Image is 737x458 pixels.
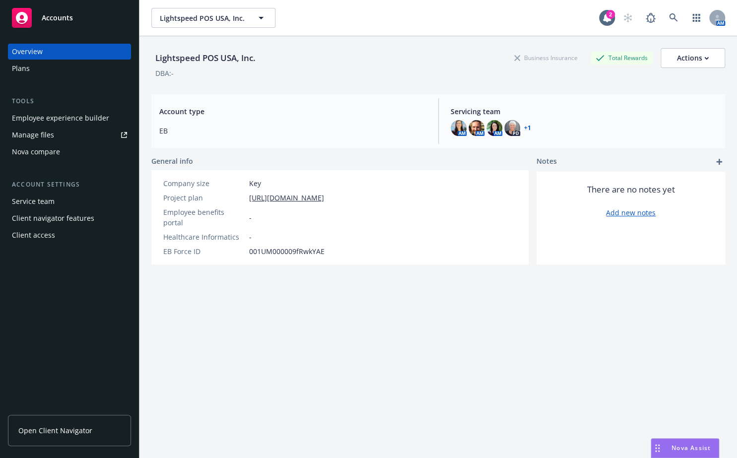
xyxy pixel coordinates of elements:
[42,14,73,22] span: Accounts
[587,184,675,196] span: There are no notes yet
[641,8,661,28] a: Report a Bug
[151,156,193,166] span: General info
[469,120,484,136] img: photo
[8,227,131,243] a: Client access
[163,232,245,242] div: Healthcare Informatics
[524,125,531,131] a: +1
[12,44,43,60] div: Overview
[713,156,725,168] a: add
[504,120,520,136] img: photo
[159,106,426,117] span: Account type
[159,126,426,136] span: EB
[8,210,131,226] a: Client navigator features
[12,210,94,226] div: Client navigator features
[677,49,709,67] div: Actions
[12,194,55,209] div: Service team
[671,444,711,452] span: Nova Assist
[151,52,260,65] div: Lightspeed POS USA, Inc.
[651,438,719,458] button: Nova Assist
[249,212,252,223] span: -
[509,52,583,64] div: Business Insurance
[18,425,92,436] span: Open Client Navigator
[163,207,245,228] div: Employee benefits portal
[163,178,245,189] div: Company size
[8,194,131,209] a: Service team
[8,110,131,126] a: Employee experience builder
[8,96,131,106] div: Tools
[8,144,131,160] a: Nova compare
[151,8,275,28] button: Lightspeed POS USA, Inc.
[618,8,638,28] a: Start snowing
[12,227,55,243] div: Client access
[536,156,557,168] span: Notes
[163,193,245,203] div: Project plan
[160,13,246,23] span: Lightspeed POS USA, Inc.
[155,68,174,78] div: DBA: -
[12,110,109,126] div: Employee experience builder
[249,178,261,189] span: Key
[12,127,54,143] div: Manage files
[486,120,502,136] img: photo
[8,44,131,60] a: Overview
[163,246,245,257] div: EB Force ID
[451,106,718,117] span: Servicing team
[606,207,656,218] a: Add new notes
[664,8,683,28] a: Search
[686,8,706,28] a: Switch app
[8,180,131,190] div: Account settings
[451,120,467,136] img: photo
[12,144,60,160] div: Nova compare
[249,246,325,257] span: 001UM000009fRwkYAE
[8,127,131,143] a: Manage files
[651,439,664,458] div: Drag to move
[12,61,30,76] div: Plans
[249,232,252,242] span: -
[249,193,324,203] a: [URL][DOMAIN_NAME]
[606,10,615,19] div: 2
[591,52,653,64] div: Total Rewards
[8,61,131,76] a: Plans
[661,48,725,68] button: Actions
[8,4,131,32] a: Accounts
